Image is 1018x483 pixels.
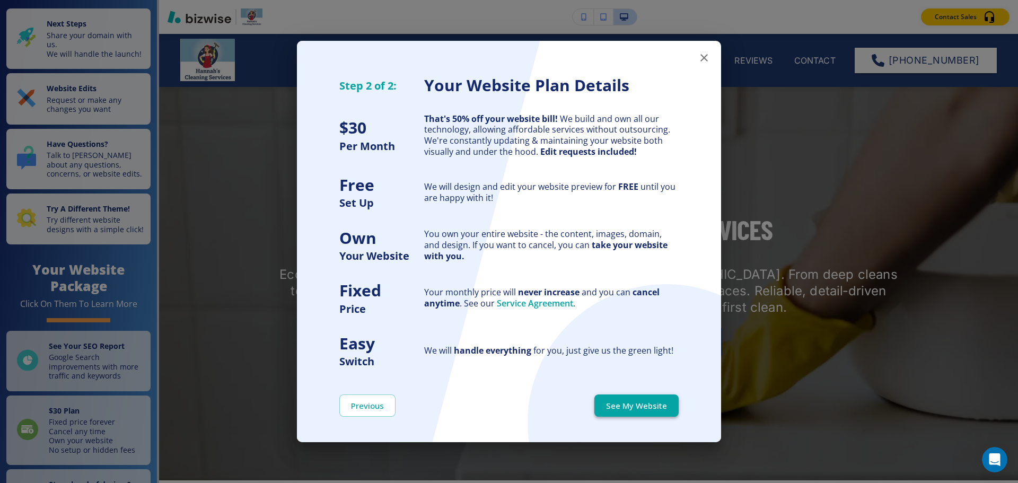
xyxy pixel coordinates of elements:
[339,117,366,138] strong: $ 30
[424,345,679,356] div: We will for you, just give us the green light!
[497,297,573,309] a: Service Agreement
[339,196,424,210] h5: Set Up
[339,394,396,417] button: Previous
[339,249,424,263] h5: Your Website
[424,229,679,261] div: You own your entire website - the content, images, domain, and design. If you want to cancel, you...
[454,345,531,356] strong: handle everything
[424,113,558,125] strong: That's 50% off your website bill!
[424,287,679,309] div: Your monthly price will and you can . See our .
[339,302,424,316] h5: Price
[518,286,580,298] strong: never increase
[339,279,381,301] strong: Fixed
[339,227,376,249] strong: Own
[424,239,668,262] strong: take your website with you.
[339,174,374,196] strong: Free
[424,75,679,96] h3: Your Website Plan Details
[424,113,679,157] div: We build and own all our technology, allowing affordable services without outsourcing. We're cons...
[424,286,660,309] strong: cancel anytime
[594,394,679,417] button: See My Website
[618,181,638,192] strong: FREE
[339,332,375,354] strong: Easy
[339,139,424,153] h5: Per Month
[339,78,424,93] h5: Step 2 of 2:
[339,354,424,368] h5: Switch
[540,146,637,157] strong: Edit requests included!
[424,181,679,204] div: We will design and edit your website preview for until you are happy with it!
[982,447,1007,472] iframe: Intercom live chat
